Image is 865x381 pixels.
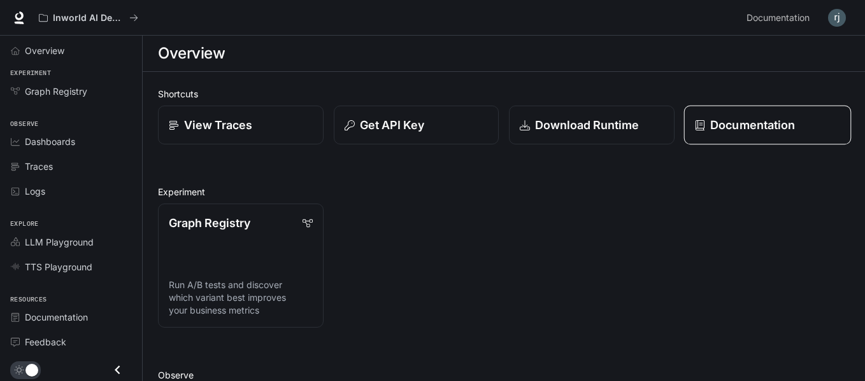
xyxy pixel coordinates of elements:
p: View Traces [184,116,252,134]
span: Graph Registry [25,85,87,98]
a: Documentation [741,5,819,31]
a: Traces [5,155,137,177]
span: Dark mode toggle [25,363,38,377]
a: TTS Playground [5,256,137,278]
a: Overview [5,39,137,62]
p: Graph Registry [169,214,250,232]
a: Feedback [5,331,137,353]
a: View Traces [158,106,324,144]
span: Logs [25,184,45,198]
button: All workspaces [33,5,144,31]
p: Get API Key [360,116,424,134]
h1: Overview [158,41,225,66]
p: Download Runtime [535,116,639,134]
span: Dashboards [25,135,75,148]
a: Download Runtime [509,106,675,144]
a: Graph RegistryRun A/B tests and discover which variant best improves your business metrics [158,204,324,328]
span: TTS Playground [25,260,92,274]
span: Feedback [25,335,66,349]
span: LLM Playground [25,235,94,249]
span: Overview [25,44,64,57]
a: Dashboards [5,130,137,153]
img: User avatar [828,9,846,27]
button: Get API Key [334,106,499,144]
p: Inworld AI Demos [53,13,124,24]
a: Documentation [5,306,137,328]
span: Documentation [747,10,810,26]
button: User avatar [824,5,850,31]
a: Documentation [683,106,850,145]
a: LLM Playground [5,231,137,253]
span: Documentation [25,310,88,324]
a: Logs [5,180,137,202]
h2: Experiment [158,185,850,198]
p: Run A/B tests and discover which variant best improves your business metrics [169,279,313,317]
p: Documentation [710,116,795,134]
span: Traces [25,160,53,173]
a: Graph Registry [5,80,137,102]
h2: Shortcuts [158,87,850,100]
